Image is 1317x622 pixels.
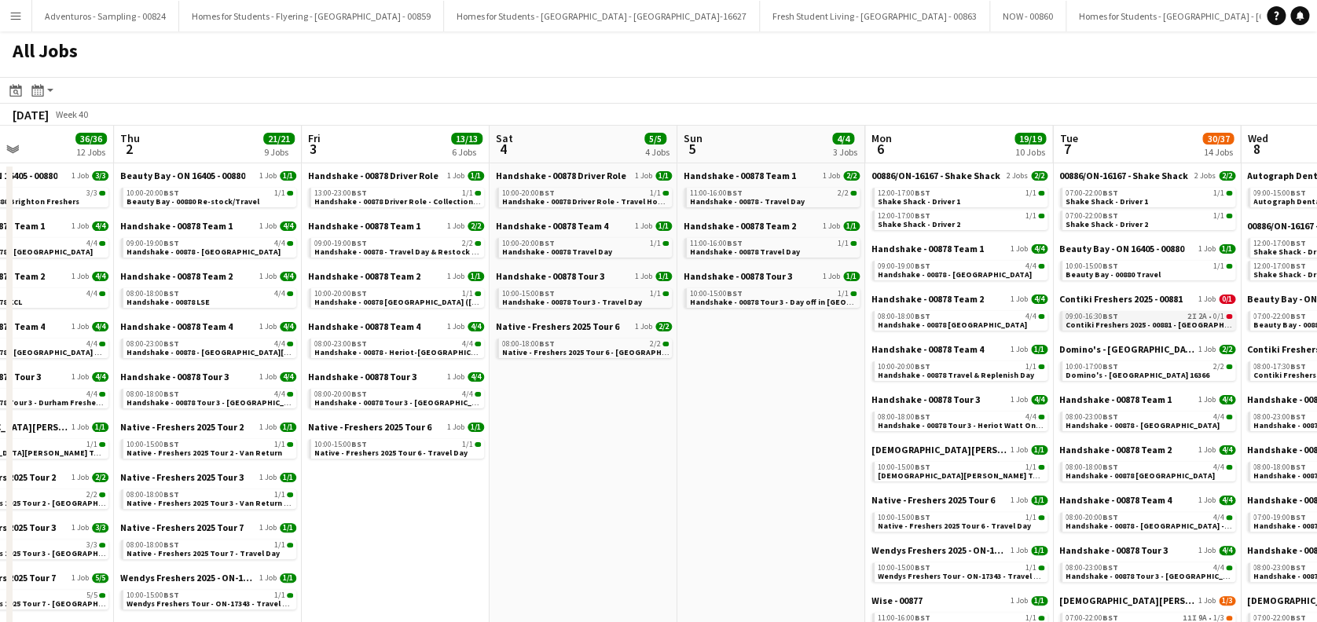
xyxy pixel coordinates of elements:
[650,340,661,348] span: 2/2
[120,270,296,282] a: Handshake - 00878 Team 21 Job4/4
[1059,343,1235,355] a: Domino's - [GEOGRAPHIC_DATA] 163661 Job2/2
[690,238,857,256] a: 11:00-16:00BST1/1Handshake - 00878 Travel Day
[259,171,277,181] span: 1 Job
[635,221,652,231] span: 1 Job
[684,270,860,311] div: Handshake - 00878 Tour 31 Job1/110:00-15:00BST1/1Handshake - 00878 Tour 3 - Day off in [GEOGRAPHI...
[823,221,840,231] span: 1 Job
[871,293,1047,305] a: Handshake - 00878 Team 21 Job4/4
[314,297,551,307] span: Handshake - 00878 Restock (Southend)
[915,261,930,271] span: BST
[502,297,642,307] span: Handshake - 00878 Tour 3 - Travel Day
[1059,343,1235,393] div: Domino's - [GEOGRAPHIC_DATA] 163661 Job2/210:00-17:00BST2/2Domino's - [GEOGRAPHIC_DATA] 16366
[1290,361,1306,371] span: BST
[1066,361,1232,379] a: 10:00-17:00BST2/2Domino's - [GEOGRAPHIC_DATA] 16366
[351,238,367,248] span: BST
[1059,243,1235,254] a: Beauty Bay - ON 16405 - 008801 Job1/1
[314,340,367,348] span: 08:00-23:00
[635,322,652,331] span: 1 Job
[72,322,89,331] span: 1 Job
[1025,189,1036,197] span: 1/1
[86,290,97,298] span: 4/4
[1198,244,1216,254] span: 1 Job
[280,171,296,181] span: 1/1
[502,238,669,256] a: 10:00-20:00BST1/1Handshake - 00878 Travel Day
[1025,212,1036,220] span: 1/1
[308,371,484,421] div: Handshake - 00878 Tour 31 Job4/408:00-20:00BST4/4Handshake - 00878 Tour 3 - [GEOGRAPHIC_DATA] Ons...
[1198,295,1216,304] span: 1 Job
[259,322,277,331] span: 1 Job
[444,1,760,31] button: Homes for Students - [GEOGRAPHIC_DATA] - [GEOGRAPHIC_DATA]-16627
[502,196,670,207] span: Handshake - 00878 Driver Role - Travel Home
[1066,269,1161,280] span: Beauty Bay - 00880 Travel
[990,1,1066,31] button: NOW - 00860
[120,170,296,220] div: Beauty Bay - ON 16405 - 008801 Job1/110:00-20:00BST1/1Beauty Bay - 00880 Re-stock/Travel
[655,272,672,281] span: 1/1
[32,1,179,31] button: Adventuros - Sampling - 00824
[650,240,661,247] span: 1/1
[127,297,210,307] span: Handshake - 00878 LSE
[1213,363,1224,371] span: 2/2
[871,170,1047,243] div: 00886/ON-16167 - Shake Shack2 Jobs2/212:00-17:00BST1/1Shake Shack - Driver 112:00-17:00BST1/1Shak...
[871,343,1047,393] div: Handshake - 00878 Team 41 Job1/110:00-20:00BST1/1Handshake - 00878 Travel & Replenish Day
[1059,170,1235,243] div: 00886/ON-16167 - Shake Shack2 Jobs2/207:00-22:00BST1/1Shake Shack - Driver 107:00-22:00BST1/1Shak...
[1066,313,1118,320] span: 09:00-16:30
[1066,196,1148,207] span: Shake Shack - Driver 1
[843,272,860,281] span: 1/1
[127,247,281,257] span: Handshake - 00878 - Lancaster
[120,270,233,282] span: Handshake - 00878 Team 2
[1066,219,1148,229] span: Shake Shack - Driver 2
[502,290,555,298] span: 10:00-15:00
[92,221,108,231] span: 4/4
[1290,238,1306,248] span: BST
[871,243,1047,293] div: Handshake - 00878 Team 11 Job4/409:00-19:00BST4/4Handshake - 00878 - [GEOGRAPHIC_DATA]
[655,171,672,181] span: 1/1
[462,240,473,247] span: 2/2
[1031,244,1047,254] span: 4/4
[496,270,604,282] span: Handshake - 00878 Tour 3
[127,188,293,206] a: 10:00-20:00BST1/1Beauty Bay - 00880 Re-stock/Travel
[308,270,420,282] span: Handshake - 00878 Team 2
[1194,171,1216,181] span: 2 Jobs
[1066,313,1232,320] div: •
[1066,370,1209,380] span: Domino's - Banbury Heath 16366
[1066,212,1118,220] span: 07:00-22:00
[120,371,296,382] a: Handshake - 00878 Tour 31 Job4/4
[502,347,780,357] span: Native - Freshers 2025 Tour 6 - Birkbeck - University of London
[655,322,672,331] span: 2/2
[502,338,669,357] a: 08:00-18:00BST2/2Native - Freshers 2025 Tour 6 - [GEOGRAPHIC_DATA] - [GEOGRAPHIC_DATA]
[314,338,481,357] a: 08:00-23:00BST4/4Handshake - 00878 - Heriot-[GEOGRAPHIC_DATA] On Site Day
[179,1,444,31] button: Homes for Students - Flyering - [GEOGRAPHIC_DATA] - 00859
[1213,189,1224,197] span: 1/1
[127,338,293,357] a: 08:00-23:00BST4/4Handshake - 00878 - [GEOGRAPHIC_DATA][PERSON_NAME] On Site Day
[1253,240,1306,247] span: 12:00-17:00
[1219,295,1235,304] span: 0/1
[1213,313,1224,320] span: 0/1
[502,189,555,197] span: 10:00-20:00
[1066,311,1232,329] a: 09:00-16:30BST2I2A•0/1Contiki Freshers 2025 - 00881 - [GEOGRAPHIC_DATA]
[308,320,484,371] div: Handshake - 00878 Team 41 Job4/408:00-23:00BST4/4Handshake - 00878 - Heriot-[GEOGRAPHIC_DATA] On ...
[127,290,179,298] span: 08:00-18:00
[502,340,555,348] span: 08:00-18:00
[871,243,984,254] span: Handshake - 00878 Team 1
[314,240,367,247] span: 09:00-19:00
[690,188,857,206] a: 11:00-16:00BST2/2Handshake - 00878 - Travel Day
[308,220,420,232] span: Handshake - 00878 Team 1
[1219,345,1235,354] span: 2/2
[163,238,179,248] span: BST
[314,290,367,298] span: 10:00-20:00
[878,361,1044,379] a: 10:00-20:00BST1/1Handshake - 00878 Travel & Replenish Day
[1253,262,1306,270] span: 12:00-17:00
[1066,363,1118,371] span: 10:00-17:00
[823,171,840,181] span: 1 Job
[878,320,1027,330] span: Handshake - 00878 Imperial College
[838,240,849,247] span: 1/1
[120,170,245,181] span: Beauty Bay - ON 16405 - 00880
[163,188,179,198] span: BST
[878,219,960,229] span: Shake Shack - Driver 2
[878,189,930,197] span: 12:00-17:00
[1031,171,1047,181] span: 2/2
[127,340,179,348] span: 08:00-23:00
[496,170,626,181] span: Handshake - 00878 Driver Role
[462,290,473,298] span: 1/1
[280,221,296,231] span: 4/4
